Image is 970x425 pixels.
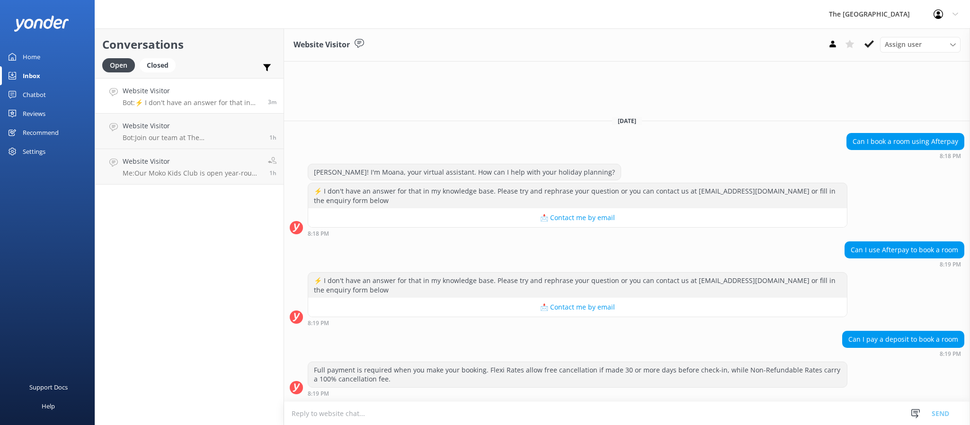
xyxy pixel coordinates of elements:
strong: 8:18 PM [308,231,329,237]
p: Me: Our Moko Kids Club is open year-round [DATE]-[DATE] 9am-12noon, 2pm-5pm + 7pm-9pm. We cater t... [123,169,261,177]
h3: Website Visitor [294,39,350,51]
div: 08:19pm 11-Aug-2025 (UTC -10:00) Pacific/Honolulu [308,319,847,326]
div: Home [23,47,40,66]
strong: 8:18 PM [940,153,961,159]
a: Open [102,60,140,70]
div: Recommend [23,123,59,142]
h4: Website Visitor [123,156,261,167]
div: 08:18pm 11-Aug-2025 (UTC -10:00) Pacific/Honolulu [846,152,964,159]
div: [PERSON_NAME]! I'm Moana, your virtual assistant. How can I help with your holiday planning? [308,164,621,180]
div: 08:19pm 11-Aug-2025 (UTC -10:00) Pacific/Honolulu [842,350,964,357]
p: Bot: ⚡ I don't have an answer for that in my knowledge base. Please try and rephrase your questio... [123,98,261,107]
a: Website VisitorBot:⚡ I don't have an answer for that in my knowledge base. Please try and rephras... [95,78,284,114]
div: Settings [23,142,45,161]
strong: 8:19 PM [308,391,329,397]
h4: Website Visitor [123,121,262,131]
div: Inbox [23,66,40,85]
h2: Conversations [102,35,276,53]
a: Website VisitorMe:Our Moko Kids Club is open year-round [DATE]-[DATE] 9am-12noon, 2pm-5pm + 7pm-9... [95,149,284,185]
div: 08:19pm 11-Aug-2025 (UTC -10:00) Pacific/Honolulu [308,390,847,397]
div: Reviews [23,104,45,123]
div: Chatbot [23,85,46,104]
strong: 8:19 PM [308,320,329,326]
div: Support Docs [29,378,68,397]
span: 08:19pm 11-Aug-2025 (UTC -10:00) Pacific/Honolulu [268,98,276,106]
div: Open [102,58,135,72]
span: Assign user [885,39,922,50]
div: Closed [140,58,176,72]
img: yonder-white-logo.png [14,16,69,31]
div: Full payment is required when you make your booking. Flexi Rates allow free cancellation if made ... [308,362,847,387]
h4: Website Visitor [123,86,261,96]
span: 07:08pm 11-Aug-2025 (UTC -10:00) Pacific/Honolulu [269,169,276,177]
div: Help [42,397,55,416]
div: ⚡ I don't have an answer for that in my knowledge base. Please try and rephrase your question or ... [308,273,847,298]
strong: 8:19 PM [940,351,961,357]
button: 📩 Contact me by email [308,208,847,227]
div: Can I pay a deposit to book a room [843,331,964,347]
strong: 8:19 PM [940,262,961,267]
div: 08:18pm 11-Aug-2025 (UTC -10:00) Pacific/Honolulu [308,230,847,237]
span: 07:11pm 11-Aug-2025 (UTC -10:00) Pacific/Honolulu [269,133,276,142]
div: Can I use Afterpay to book a room [845,242,964,258]
button: 📩 Contact me by email [308,298,847,317]
div: Can I book a room using Afterpay [847,133,964,150]
a: Closed [140,60,180,70]
p: Bot: Join our team at The [GEOGRAPHIC_DATA] and our sister resorts. To apply, please email your d... [123,133,262,142]
div: ⚡ I don't have an answer for that in my knowledge base. Please try and rephrase your question or ... [308,183,847,208]
span: [DATE] [612,117,642,125]
div: 08:19pm 11-Aug-2025 (UTC -10:00) Pacific/Honolulu [845,261,964,267]
a: Website VisitorBot:Join our team at The [GEOGRAPHIC_DATA] and our sister resorts. To apply, pleas... [95,114,284,149]
div: Assign User [880,37,961,52]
